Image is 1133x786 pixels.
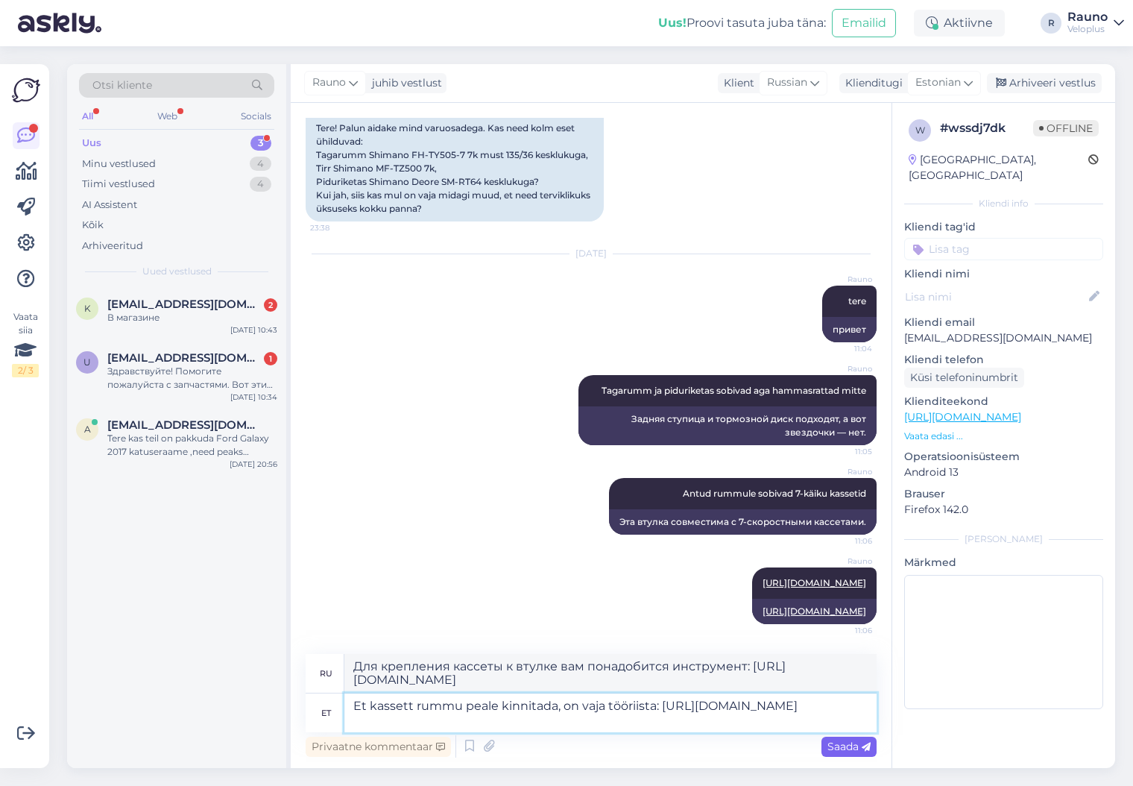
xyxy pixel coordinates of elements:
[904,430,1103,443] p: Vaata edasi ...
[1067,11,1124,35] a: RaunoVeloplus
[987,73,1102,93] div: Arhiveeri vestlus
[816,274,872,285] span: Rauno
[230,392,277,403] div: [DATE] 10:34
[107,351,262,365] span: utdm.asi@gmail.com
[82,136,101,151] div: Uus
[83,356,91,368] span: u
[107,365,277,392] div: Здравствуйте! Помогите пожалуйста с запчастями. Вот эти три позиции совместимы: Tagarumm Shimano ...
[312,75,346,91] span: Rauno
[904,352,1103,368] p: Kliendi telefon
[366,75,442,91] div: juhib vestlust
[82,198,137,213] div: AI Assistent
[79,107,96,126] div: All
[905,289,1086,305] input: Lisa nimi
[915,75,961,91] span: Estonian
[904,315,1103,330] p: Kliendi email
[107,418,262,432] span: agris.kuuba.002@mail.ee
[306,247,877,260] div: [DATE]
[718,75,754,91] div: Klient
[658,16,687,30] b: Uus!
[816,535,872,547] span: 11:06
[602,385,866,396] span: Tagarumm ja piduriketas sobivad aga hammasrattad mitte
[82,177,155,192] div: Tiimi vestlused
[306,116,604,221] div: Tere! Palun aidake mind varuosadega. Kas need kolm eset ühilduvad: Tagarumm Shimano FH-TY505-7 7k...
[816,343,872,354] span: 11:04
[1067,23,1108,35] div: Veloplus
[816,556,872,567] span: Rauno
[230,459,277,470] div: [DATE] 20:56
[909,152,1088,183] div: [GEOGRAPHIC_DATA], [GEOGRAPHIC_DATA]
[264,298,277,312] div: 2
[12,364,39,377] div: 2 / 3
[816,625,872,636] span: 11:06
[904,238,1103,260] input: Lisa tag
[827,740,871,753] span: Saada
[904,555,1103,570] p: Märkmed
[344,694,877,732] textarea: Et kassett rummu peale kinnitada, on vaja tööriista: [URL][DOMAIN_NAME]
[238,107,274,126] div: Socials
[904,410,1021,424] a: [URL][DOMAIN_NAME]
[84,424,91,435] span: a
[82,239,143,254] div: Arhiveeritud
[763,606,866,617] a: [URL][DOMAIN_NAME]
[264,352,277,365] div: 1
[904,486,1103,502] p: Brauser
[107,432,277,459] div: Tere kas teil on pakkuda Ford Galaxy 2017 katuseraame ,need peaks kinnitama siinidele
[822,317,877,342] div: привет
[763,577,866,588] a: [URL][DOMAIN_NAME]
[250,177,271,192] div: 4
[816,446,872,457] span: 11:05
[154,107,180,126] div: Web
[904,330,1103,346] p: [EMAIL_ADDRESS][DOMAIN_NAME]
[940,119,1033,137] div: # wssdj7dk
[92,78,152,93] span: Otsi kliente
[832,9,896,37] button: Emailid
[839,75,903,91] div: Klienditugi
[310,222,366,233] span: 23:38
[658,14,826,32] div: Proovi tasuta juba täna:
[82,218,104,233] div: Kõik
[609,509,877,535] div: Эта втулка совместима с 7-скоростными кассетами.
[904,449,1103,465] p: Operatsioonisüsteem
[904,368,1024,388] div: Küsi telefoninumbrit
[914,10,1005,37] div: Aktiivne
[82,157,156,172] div: Minu vestlused
[250,157,271,172] div: 4
[904,465,1103,480] p: Android 13
[320,661,332,686] div: ru
[306,737,451,757] div: Privaatne kommentaar
[12,76,40,104] img: Askly Logo
[683,488,866,499] span: Antud rummule sobivad 7-käiku kassetid
[1067,11,1108,23] div: Rauno
[107,298,262,311] span: Katyaking0707@gmail.com
[107,311,277,324] div: В магазине
[321,700,331,726] div: et
[344,654,877,693] textarea: Для крепления кассеты к втулке вам понадобится инструмент: [URL][DOMAIN_NAME]
[578,406,877,445] div: Задняя ступица и тормозной диск подходят, а вот звездочки — нет.
[142,265,212,278] span: Uued vestlused
[816,363,872,374] span: Rauno
[904,394,1103,409] p: Klienditeekond
[12,310,39,377] div: Vaata siia
[904,266,1103,282] p: Kliendi nimi
[915,125,925,136] span: w
[84,303,91,314] span: K
[1033,120,1099,136] span: Offline
[904,532,1103,546] div: [PERSON_NAME]
[230,324,277,336] div: [DATE] 10:43
[1041,13,1061,34] div: R
[767,75,807,91] span: Russian
[904,197,1103,210] div: Kliendi info
[904,502,1103,518] p: Firefox 142.0
[848,295,866,306] span: tere
[904,219,1103,235] p: Kliendi tag'id
[816,466,872,477] span: Rauno
[250,136,271,151] div: 3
